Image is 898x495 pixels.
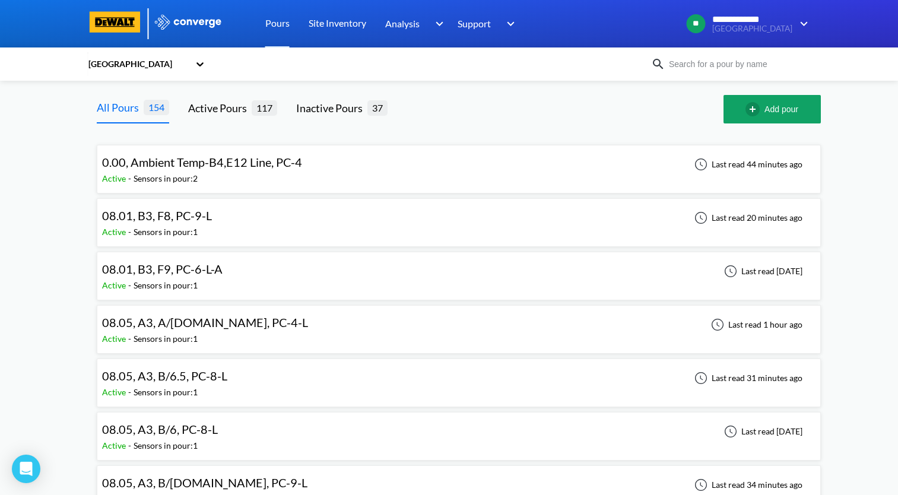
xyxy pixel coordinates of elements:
a: 08.05, A3, B/6, PC-8-LActive-Sensors in pour:1Last read [DATE] [97,426,821,436]
span: [GEOGRAPHIC_DATA] [712,24,792,33]
img: downArrow.svg [499,17,518,31]
a: 0.00, Ambient Temp-B4,E12 Line, PC-4Active-Sensors in pour:2Last read 44 minutes ago [97,158,821,169]
div: [GEOGRAPHIC_DATA] [87,58,189,71]
span: 37 [367,100,388,115]
span: 154 [144,100,169,115]
div: Last read 1 hour ago [705,318,806,332]
span: 0.00, Ambient Temp-B4,E12 Line, PC-4 [102,155,302,169]
div: Last read [DATE] [718,264,806,278]
span: - [128,334,134,344]
a: 08.05, A3, A/[DOMAIN_NAME], PC-4-LActive-Sensors in pour:1Last read 1 hour ago [97,319,821,329]
input: Search for a pour by name [665,58,809,71]
span: Active [102,440,128,450]
a: 08.01, B3, F8, PC-9-LActive-Sensors in pour:1Last read 20 minutes ago [97,212,821,222]
img: downArrow.svg [792,17,811,31]
a: 08.05, A3, B/[DOMAIN_NAME], PC-9-LActive-Sensors in pour:1Last read 34 minutes ago [97,479,821,489]
span: 08.05, A3, B/[DOMAIN_NAME], PC-9-L [102,475,307,490]
span: - [128,280,134,290]
span: - [128,440,134,450]
div: Last read 34 minutes ago [688,478,806,492]
div: Inactive Pours [296,100,367,116]
span: - [128,227,134,237]
span: Active [102,173,128,183]
div: Sensors in pour: 1 [134,439,198,452]
span: 08.01, B3, F8, PC-9-L [102,208,212,223]
div: Last read [DATE] [718,424,806,439]
div: Open Intercom Messenger [12,455,40,483]
button: Add pour [724,95,821,123]
img: icon-search.svg [651,57,665,71]
span: Analysis [385,16,420,31]
img: downArrow.svg [427,17,446,31]
div: Sensors in pour: 2 [134,172,198,185]
span: 08.05, A3, A/[DOMAIN_NAME], PC-4-L [102,315,308,329]
div: Active Pours [188,100,252,116]
div: Sensors in pour: 1 [134,279,198,292]
div: Last read 31 minutes ago [688,371,806,385]
span: - [128,173,134,183]
img: logo_ewhite.svg [154,14,223,30]
a: 08.05, A3, B/6.5, PC-8-LActive-Sensors in pour:1Last read 31 minutes ago [97,372,821,382]
div: Last read 20 minutes ago [688,211,806,225]
span: Active [102,227,128,237]
span: 08.05, A3, B/6, PC-8-L [102,422,218,436]
div: Sensors in pour: 1 [134,332,198,345]
div: All Pours [97,99,144,116]
span: Active [102,280,128,290]
a: 08.01, B3, F9, PC-6-L-AActive-Sensors in pour:1Last read [DATE] [97,265,821,275]
span: Active [102,387,128,397]
div: Last read 44 minutes ago [688,157,806,172]
div: Sensors in pour: 1 [134,226,198,239]
span: 117 [252,100,277,115]
span: Support [458,16,491,31]
span: Active [102,334,128,344]
div: Sensors in pour: 1 [134,386,198,399]
span: 08.05, A3, B/6.5, PC-8-L [102,369,227,383]
img: logo-dewalt.svg [87,11,143,33]
span: 08.01, B3, F9, PC-6-L-A [102,262,223,276]
span: - [128,387,134,397]
img: add-circle-outline.svg [745,102,764,116]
